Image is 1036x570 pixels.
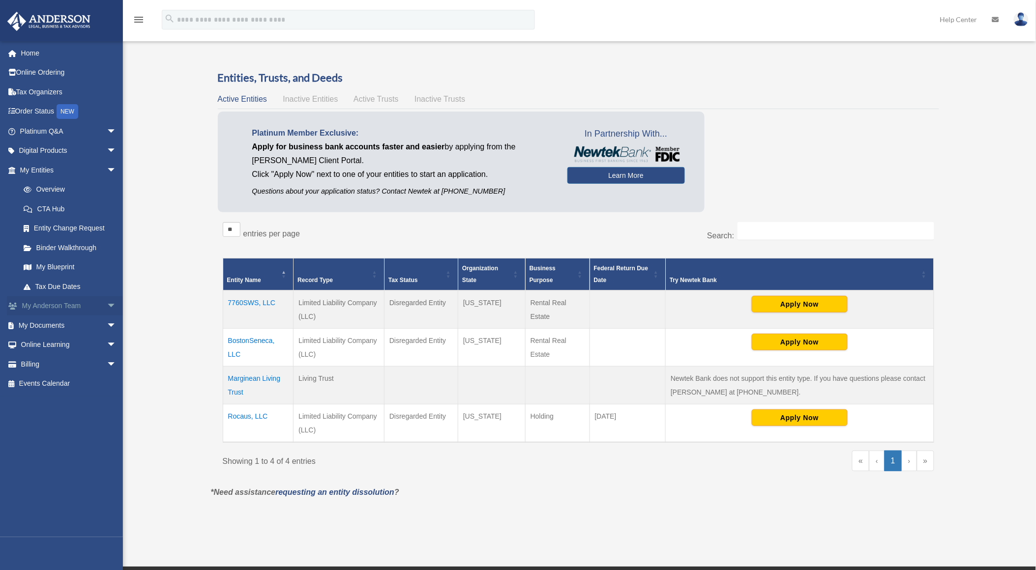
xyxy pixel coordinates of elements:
[594,265,649,284] span: Federal Return Due Date
[107,335,126,355] span: arrow_drop_down
[283,95,338,103] span: Inactive Entities
[385,290,458,329] td: Disregarded Entity
[294,367,385,404] td: Living Trust
[252,140,553,168] p: by applying from the [PERSON_NAME] Client Portal.
[670,274,918,286] div: Try Newtek Bank
[14,199,126,219] a: CTA Hub
[567,126,685,142] span: In Partnership With...
[223,258,294,291] th: Entity Name: Activate to invert sorting
[707,231,734,240] label: Search:
[243,229,300,238] label: entries per page
[885,451,902,471] a: 1
[530,265,556,284] span: Business Purpose
[525,329,590,367] td: Rental Real Estate
[14,238,126,257] a: Binder Walkthrough
[107,160,126,180] span: arrow_drop_down
[7,63,131,83] a: Online Ordering
[385,258,458,291] th: Tax Status: Activate to sort
[252,142,445,151] span: Apply for business bank accounts faster and easier
[458,404,526,443] td: [US_STATE]
[354,95,399,103] span: Active Trusts
[7,335,131,355] a: Online Learningarrow_drop_down
[7,121,131,141] a: Platinum Q&Aarrow_drop_down
[211,488,399,496] em: *Need assistance ?
[107,296,126,316] span: arrow_drop_down
[252,126,553,140] p: Platinum Member Exclusive:
[223,329,294,367] td: BostonSeneca, LLC
[164,13,175,24] i: search
[525,290,590,329] td: Rental Real Estate
[252,185,553,198] p: Questions about your application status? Contact Newtek at [PHONE_NUMBER]
[218,95,267,103] span: Active Entities
[567,167,685,184] a: Learn More
[4,12,93,31] img: Anderson Advisors Platinum Portal
[902,451,917,471] a: Next
[525,404,590,443] td: Holding
[223,290,294,329] td: 7760SWS, LLC
[1014,12,1029,27] img: User Pic
[7,354,131,374] a: Billingarrow_drop_down
[7,102,131,122] a: Order StatusNEW
[7,82,131,102] a: Tax Organizers
[414,95,465,103] span: Inactive Trusts
[294,329,385,367] td: Limited Liability Company (LLC)
[458,329,526,367] td: [US_STATE]
[852,451,869,471] a: First
[294,290,385,329] td: Limited Liability Company (LLC)
[458,290,526,329] td: [US_STATE]
[7,315,131,335] a: My Documentsarrow_drop_down
[666,367,934,404] td: Newtek Bank does not support this entity type. If you have questions please contact [PERSON_NAME]...
[294,258,385,291] th: Record Type: Activate to sort
[275,488,394,496] a: requesting an entity dissolution
[572,146,680,162] img: NewtekBankLogoSM.png
[752,334,848,350] button: Apply Now
[590,258,666,291] th: Federal Return Due Date: Activate to sort
[294,404,385,443] td: Limited Liability Company (LLC)
[385,329,458,367] td: Disregarded Entity
[218,70,939,85] h3: Entities, Trusts, and Deeds
[752,296,848,313] button: Apply Now
[590,404,666,443] td: [DATE]
[869,451,885,471] a: Previous
[666,258,934,291] th: Try Newtek Bank : Activate to sort
[7,141,131,161] a: Digital Productsarrow_drop_down
[7,43,131,63] a: Home
[107,121,126,142] span: arrow_drop_down
[133,14,145,26] i: menu
[14,257,126,277] a: My Blueprint
[57,104,78,119] div: NEW
[14,277,126,296] a: Tax Due Dates
[917,451,934,471] a: Last
[385,404,458,443] td: Disregarded Entity
[458,258,526,291] th: Organization State: Activate to sort
[107,141,126,161] span: arrow_drop_down
[7,374,131,394] a: Events Calendar
[525,258,590,291] th: Business Purpose: Activate to sort
[223,367,294,404] td: Marginean Living Trust
[388,277,418,284] span: Tax Status
[462,265,498,284] span: Organization State
[227,277,261,284] span: Entity Name
[107,315,126,336] span: arrow_drop_down
[297,277,333,284] span: Record Type
[752,409,848,426] button: Apply Now
[14,180,121,199] a: Overview
[7,296,131,316] a: My Anderson Teamarrow_drop_down
[252,168,553,181] p: Click "Apply Now" next to one of your entities to start an application.
[133,17,145,26] a: menu
[107,354,126,374] span: arrow_drop_down
[223,451,571,468] div: Showing 1 to 4 of 4 entries
[223,404,294,443] td: Rocaus, LLC
[7,160,126,180] a: My Entitiesarrow_drop_down
[14,219,126,238] a: Entity Change Request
